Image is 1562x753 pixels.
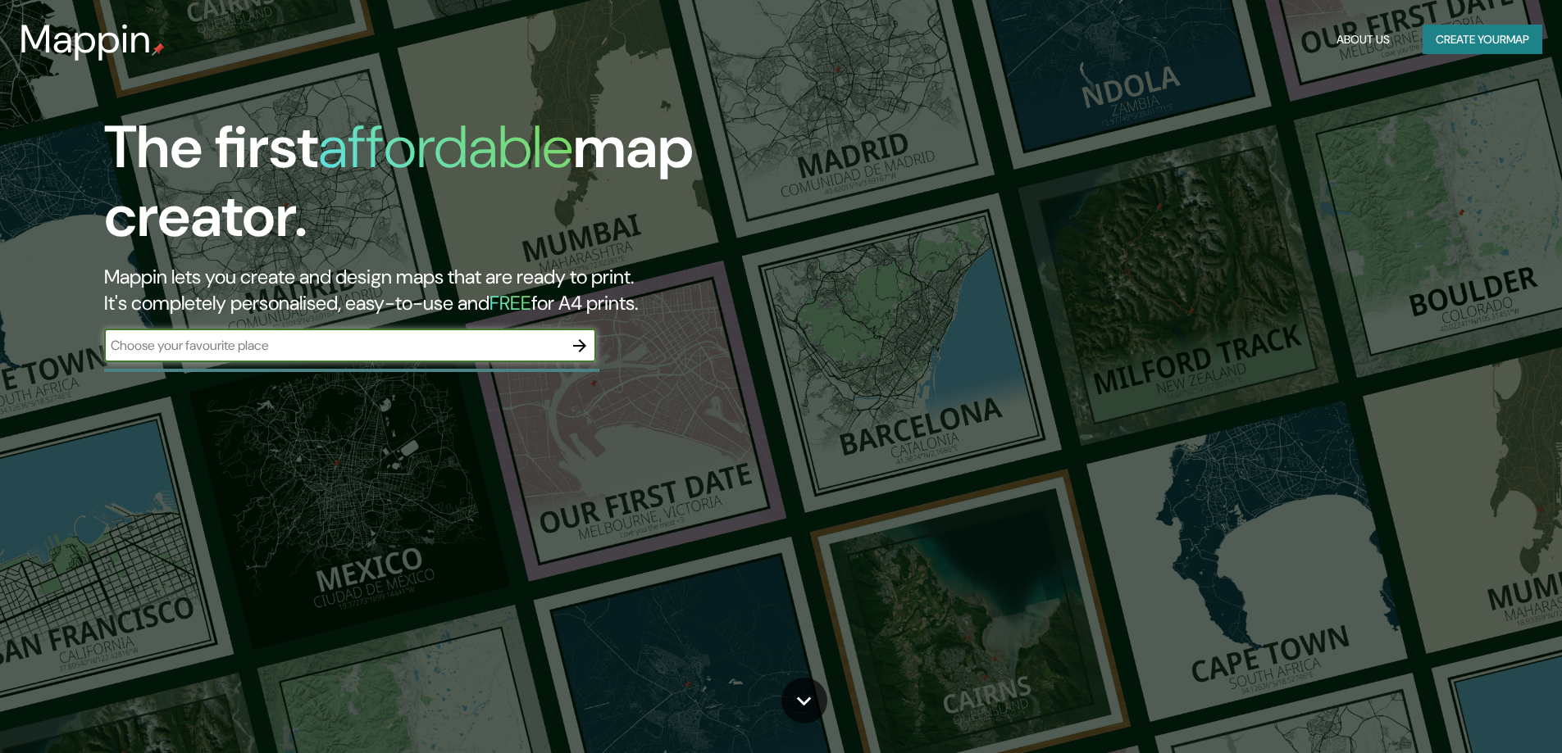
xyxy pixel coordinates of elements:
[20,16,152,62] h3: Mappin
[104,264,886,316] h2: Mappin lets you create and design maps that are ready to print. It's completely personalised, eas...
[1423,25,1542,55] button: Create yourmap
[104,336,563,355] input: Choose your favourite place
[104,113,886,264] h1: The first map creator.
[490,290,531,315] h5: FREE
[1330,25,1396,55] button: About Us
[318,109,573,185] h1: affordable
[152,43,165,56] img: mappin-pin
